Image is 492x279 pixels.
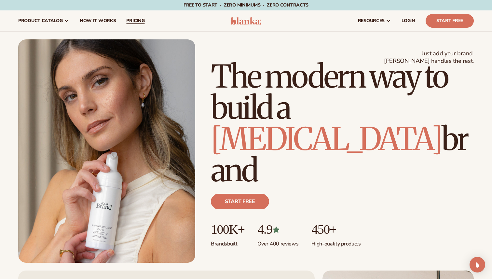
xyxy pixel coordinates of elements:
span: pricing [126,18,144,23]
a: How It Works [75,10,121,31]
p: Brands built [211,237,244,247]
p: Over 400 reviews [257,237,298,247]
p: 450+ [311,222,361,237]
a: LOGIN [396,10,420,31]
a: pricing [121,10,150,31]
p: 100K+ [211,222,244,237]
h1: The modern way to build a brand [211,61,474,186]
img: Female holding tanning mousse. [18,39,195,263]
img: logo [231,17,262,25]
span: How It Works [80,18,116,23]
a: product catalog [13,10,75,31]
span: LOGIN [402,18,415,23]
a: Start free [211,194,269,209]
span: Just add your brand. [PERSON_NAME] handles the rest. [384,50,474,65]
span: [MEDICAL_DATA] [211,119,442,159]
p: 4.9 [257,222,298,237]
span: product catalog [18,18,63,23]
a: Start Free [426,14,474,28]
span: resources [358,18,385,23]
span: Free to start · ZERO minimums · ZERO contracts [184,2,308,8]
a: resources [353,10,396,31]
p: High-quality products [311,237,361,247]
div: Open Intercom Messenger [470,257,485,272]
